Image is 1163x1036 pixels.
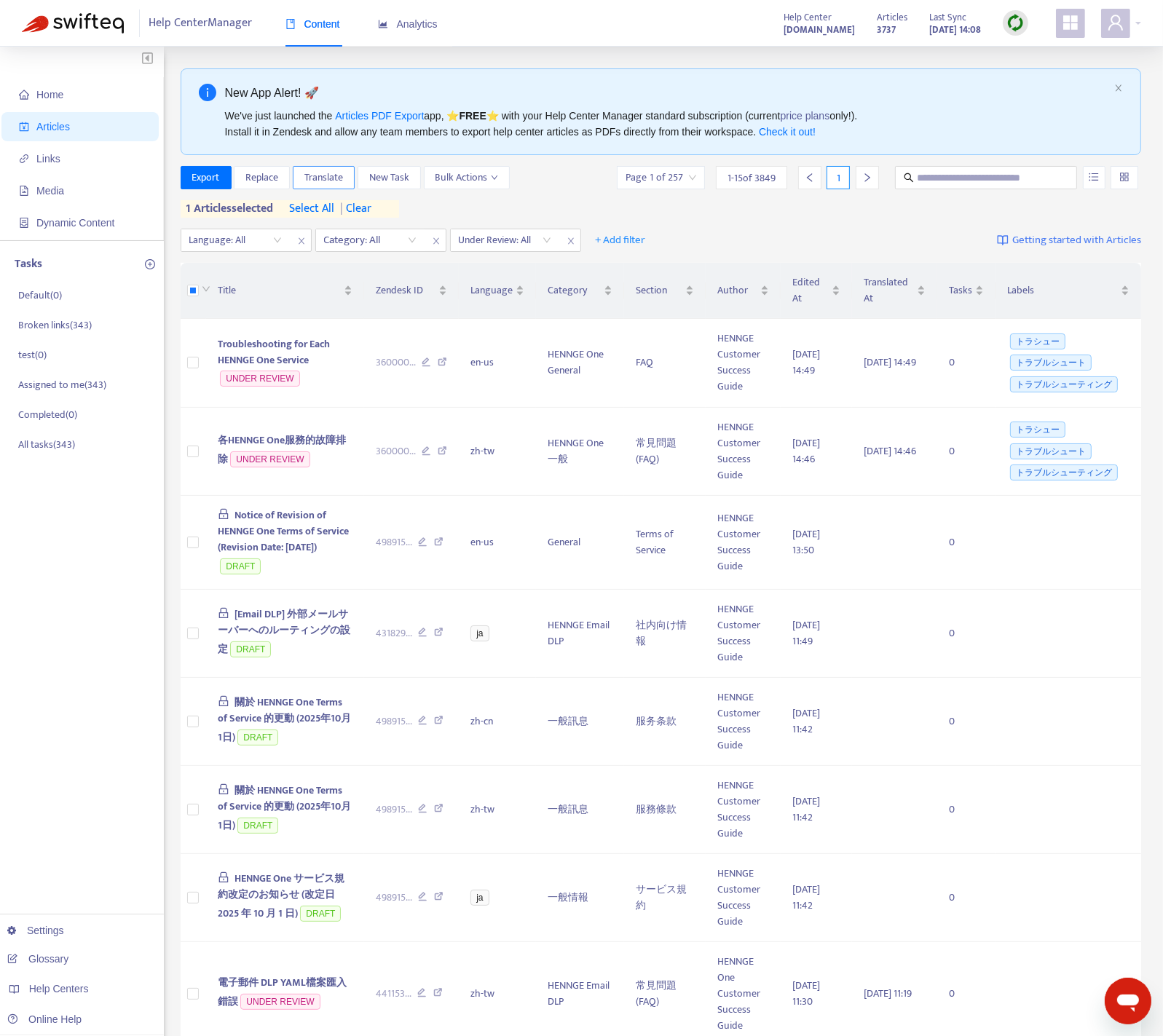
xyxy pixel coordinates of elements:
span: 498915 ... [376,802,412,818]
p: Completed ( 0 ) [18,407,77,422]
span: home [19,90,29,100]
a: Glossary [7,953,68,965]
a: [DOMAIN_NAME] [784,21,855,38]
td: 0 [937,590,996,678]
span: container [19,218,29,228]
th: Section [624,263,706,319]
span: lock [218,871,229,883]
span: Labels [1007,282,1118,298]
span: left [805,173,815,183]
span: Content [285,18,340,30]
td: 0 [937,854,996,942]
span: Last Sync [929,9,966,25]
td: 服務條款 [624,766,706,854]
span: Media [36,185,64,197]
span: Help Center Manager [149,9,253,37]
span: Articles [877,9,907,25]
span: 431829 ... [376,625,412,641]
span: [DATE] 11:49 [792,617,820,649]
span: 1 articles selected [181,200,274,218]
td: HENNGE Customer Success Guide [706,854,780,942]
span: Bulk Actions [435,170,498,186]
span: HENNGE One サービス規約改定のお知らせ (改定日 2025 年 10 月 1 日) [218,870,345,922]
td: 0 [937,496,996,590]
span: トラシュー [1010,422,1065,438]
span: 498915 ... [376,890,412,906]
span: Getting started with Articles [1012,232,1141,249]
th: Author [706,263,780,319]
span: Translated At [864,274,914,307]
td: Terms of Service [624,496,706,590]
span: ja [470,625,489,641]
button: unordered-list [1083,166,1105,189]
span: [DATE] 14:46 [792,435,820,467]
p: Tasks [15,256,42,273]
span: link [19,154,29,164]
strong: 3737 [877,22,896,38]
button: New Task [358,166,421,189]
span: 各HENNGE One服務的故障排除 [218,432,346,467]
span: book [285,19,296,29]
td: HENNGE Customer Success Guide [706,319,780,408]
span: 1 - 15 of 3849 [728,170,776,186]
td: 社内向け情報 [624,590,706,678]
td: HENNGE Customer Success Guide [706,408,780,497]
span: Category [548,282,601,298]
span: Links [36,153,60,165]
span: close [1114,84,1123,92]
span: UNDER REVIEW [220,371,299,387]
span: close [292,232,311,250]
span: Notice of Revision of HENNGE One Terms of Service (Revision Date: [DATE]) [218,507,349,555]
span: appstore [1062,14,1079,31]
td: HENNGE Customer Success Guide [706,678,780,766]
a: Settings [7,925,64,936]
a: Getting started with Articles [997,229,1141,252]
span: ja [470,890,489,906]
span: [DATE] 14:46 [864,443,916,459]
td: 一般情報 [536,854,624,942]
span: [DATE] 11:42 [792,881,820,914]
th: Labels [996,263,1141,319]
span: [DATE] 11:30 [792,977,820,1010]
span: [Email DLP] 外部メールサーバーへのルーティングの設定 [218,606,350,657]
button: + Add filter [585,229,657,252]
span: UNDER REVIEW [230,451,310,467]
span: Language [470,282,513,298]
span: unordered-list [1089,172,1099,182]
span: select all [290,200,335,218]
span: 360000 ... [376,355,416,371]
div: 1 [827,166,850,189]
th: Language [459,263,536,319]
td: HENNGE Customer Success Guide [706,496,780,590]
button: Translate [293,166,355,189]
span: user [1107,14,1124,31]
td: 服务条款 [624,678,706,766]
td: HENNGE One 一般 [536,408,624,497]
span: lock [218,695,229,707]
span: [DATE] 14:49 [864,354,916,371]
span: down [202,285,210,293]
span: Export [192,170,220,186]
td: 一般訊息 [536,678,624,766]
td: en-us [459,496,536,590]
span: Author [717,282,757,298]
td: HENNGE Customer Success Guide [706,766,780,854]
a: Articles PDF Export [335,110,424,122]
span: [DATE] 13:50 [792,526,820,558]
span: UNDER REVIEW [240,994,320,1010]
span: clear [335,200,371,218]
span: Section [636,282,682,298]
td: 0 [937,319,996,408]
span: + Add filter [596,232,646,249]
button: Export [181,166,232,189]
span: Help Center [784,9,832,25]
p: test ( 0 ) [18,347,47,363]
span: Title [218,282,341,298]
span: lock [218,508,229,520]
span: Articles [36,121,70,133]
span: Zendesk ID [376,282,436,298]
td: HENNGE One General [536,319,624,408]
span: | [340,199,343,218]
td: HENNGE Customer Success Guide [706,590,780,678]
span: lock [218,607,229,619]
